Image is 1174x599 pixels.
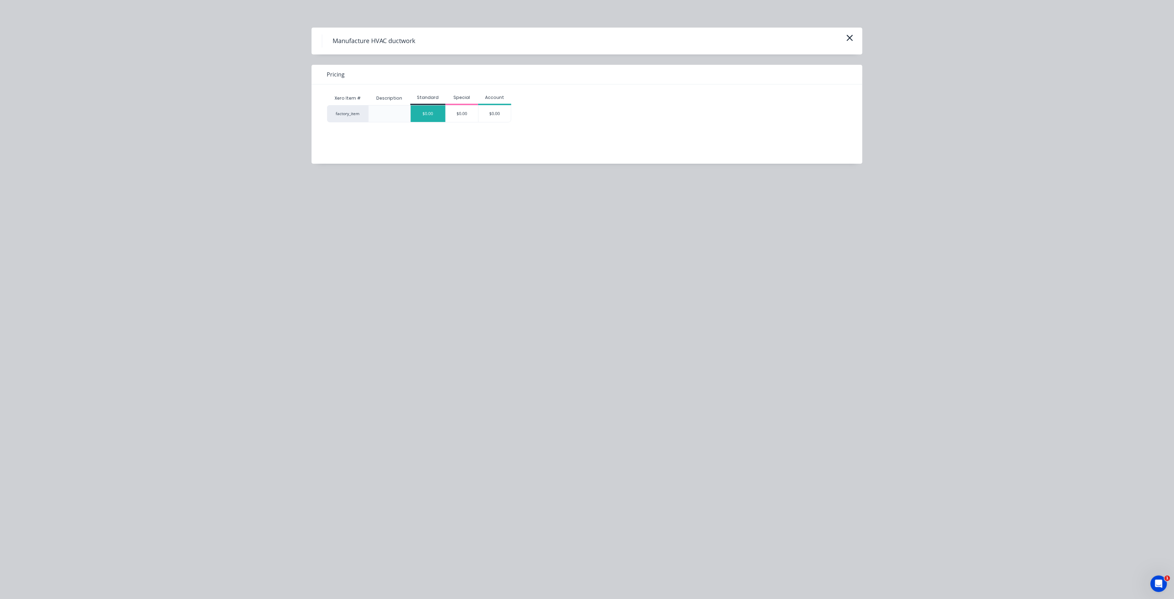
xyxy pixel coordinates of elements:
span: Pricing [327,70,345,79]
div: $0.00 [446,105,479,122]
div: Account [478,94,511,101]
div: Standard [410,94,446,101]
h4: Manufacture HVAC ductwork [322,34,426,48]
div: factory_item [327,105,368,122]
div: Special [446,94,479,101]
div: $0.00 [479,105,511,122]
div: $0.00 [411,105,446,122]
div: Xero Item # [327,91,368,105]
iframe: Intercom live chat [1151,576,1167,592]
span: 1 [1165,576,1170,581]
div: Description [371,90,408,107]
